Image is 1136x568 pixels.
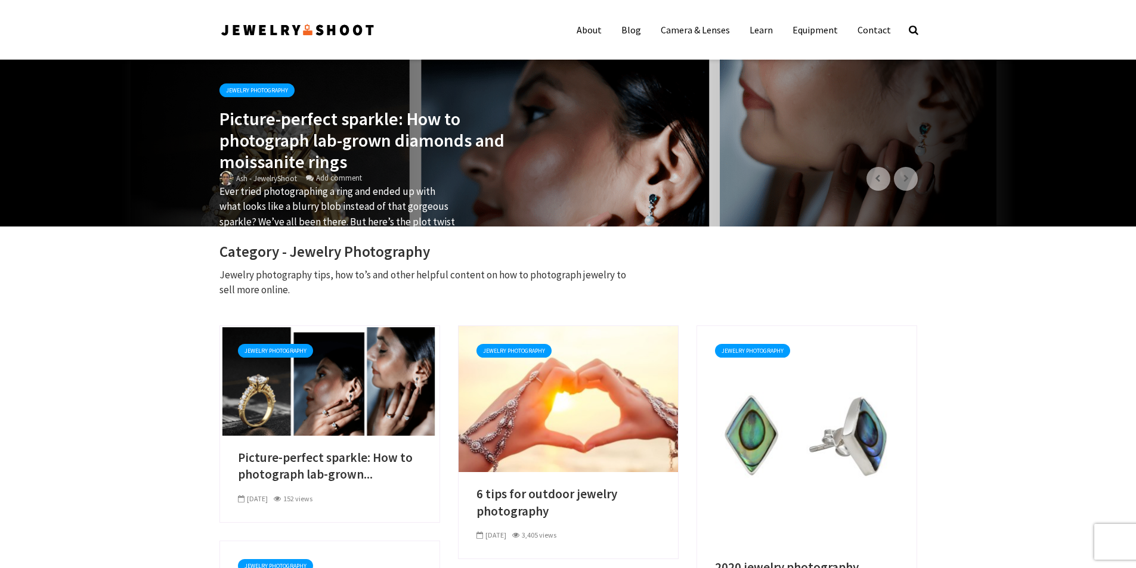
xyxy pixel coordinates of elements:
a: Jewelry Photography [476,344,552,358]
a: Jewelry Photography [219,83,295,97]
a: About [568,18,611,42]
h1: Category - Jewelry Photography [219,242,430,262]
img: Jewelry Photographer Bay Area - San Francisco | Nationwide via Mail [219,20,376,39]
div: 152 views [274,493,312,504]
a: Picture-perfect sparkle: How to photograph lab-grown diamonds and moissanite rings [219,108,506,172]
span: [DATE] [238,494,268,503]
a: 6 tips for outdoor jewelry photography [476,486,660,520]
a: 6 tips for outdoor jewelry photography [459,392,678,404]
span: [DATE] [476,530,506,539]
a: 2020 jewelry photography samples [697,429,917,440]
a: Contact [849,18,900,42]
a: Blog [612,18,650,42]
p: Jewelry photography tips, how to’s and other helpful content on how to photograph jewelry to sell... [219,268,638,298]
a: Learn [741,18,782,42]
a: Jewelry Photography [715,344,790,358]
a: Equipment [784,18,847,42]
a: Picture-perfect sparkle: How to photograph lab-grown... [238,449,422,483]
a: Ash - JewelryShoot [219,173,297,184]
a: Jewelry Photography [238,344,313,358]
a: Add comment [306,173,362,183]
a: Picture-perfect sparkle: How to photograph lab-grown diamonds and moissanite rings [220,374,439,386]
a: Camera & Lenses [652,18,739,42]
div: 3,405 views [512,530,556,541]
